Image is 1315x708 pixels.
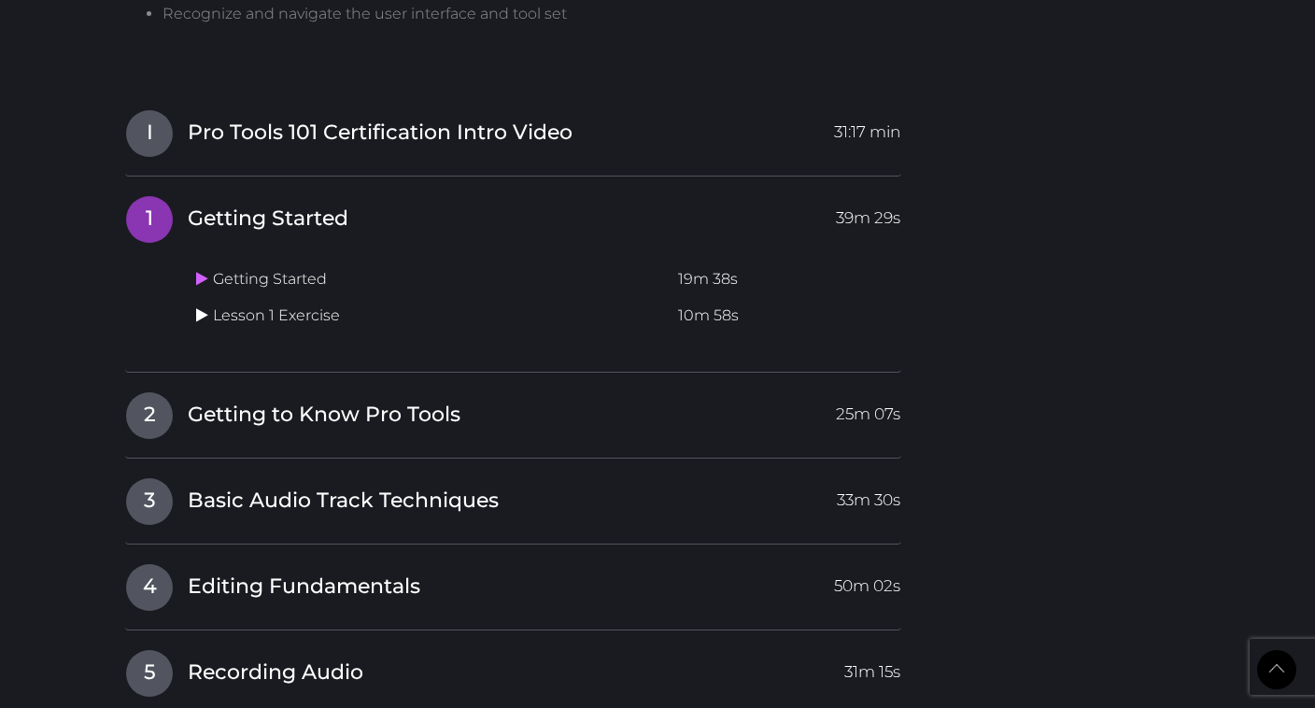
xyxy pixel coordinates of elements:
a: 1Getting Started39m 29s [125,195,901,234]
span: 2 [126,392,173,439]
a: 5Recording Audio31m 15s [125,649,901,688]
span: 50m 02s [834,564,900,598]
a: Back to Top [1257,650,1296,689]
span: 4 [126,564,173,611]
span: Recording Audio [188,658,363,687]
td: 10m 58s [671,298,900,334]
span: 1 [126,196,173,243]
span: 5 [126,650,173,697]
span: 25m 07s [836,392,900,426]
span: Pro Tools 101 Certification Intro Video [188,119,573,148]
span: Getting Started [188,205,348,234]
span: 3 [126,478,173,525]
a: IPro Tools 101 Certification Intro Video31:17 min [125,109,901,149]
span: Getting to Know Pro Tools [188,401,460,430]
td: 19m 38s [671,262,900,298]
span: 33m 30s [837,478,900,512]
span: Editing Fundamentals [188,573,420,602]
span: 31:17 min [834,110,900,144]
span: Basic Audio Track Techniques [188,487,499,516]
span: I [126,110,173,157]
a: 2Getting to Know Pro Tools25m 07s [125,391,901,431]
td: Getting Started [189,262,671,298]
li: Recognize and navigate the user interface and tool set [163,2,917,26]
span: 39m 29s [836,196,900,230]
a: 3Basic Audio Track Techniques33m 30s [125,477,901,517]
td: Lesson 1 Exercise [189,298,671,334]
a: 4Editing Fundamentals50m 02s [125,563,901,602]
span: 31m 15s [844,650,900,684]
